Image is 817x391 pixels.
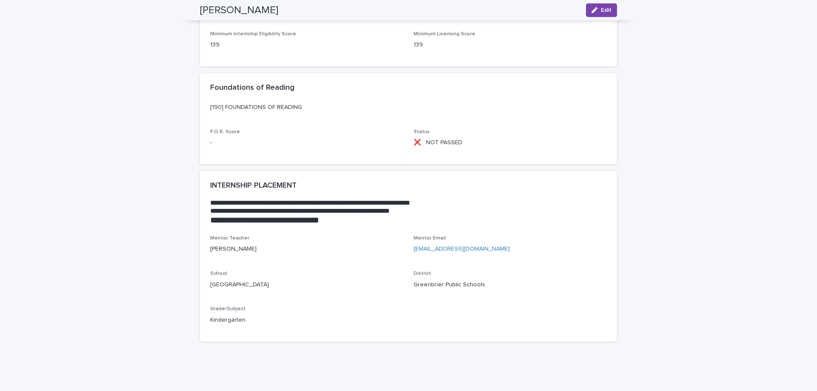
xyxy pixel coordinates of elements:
[210,40,403,49] p: 139
[210,129,240,134] span: F.O.R. Score
[210,236,249,241] span: Mentor Teacher
[414,31,475,37] span: Minimum Licensing Score
[210,138,403,147] p: -
[586,3,617,17] button: Edit
[414,138,607,147] p: ❌ NOT PASSED
[210,271,227,276] span: School
[210,316,403,325] p: Kindergarten
[210,103,607,112] p: [190] FOUNDATIONS OF READING
[414,129,430,134] span: Status
[601,7,611,13] span: Edit
[210,83,294,93] h2: Foundations of Reading
[200,4,278,17] h2: [PERSON_NAME]
[414,246,510,252] a: [EMAIL_ADDRESS][DOMAIN_NAME]
[210,31,296,37] span: Minimum Internship Eligibility Score
[210,245,403,254] p: [PERSON_NAME]
[414,280,607,289] p: Greenbrier Public Schools
[414,40,607,49] p: 139
[414,236,446,241] span: Mentor Email
[210,280,403,289] p: [GEOGRAPHIC_DATA]
[210,306,246,311] span: Grade/Subject
[414,271,431,276] span: District
[210,181,297,191] h2: INTERNSHIP PLACEMENT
